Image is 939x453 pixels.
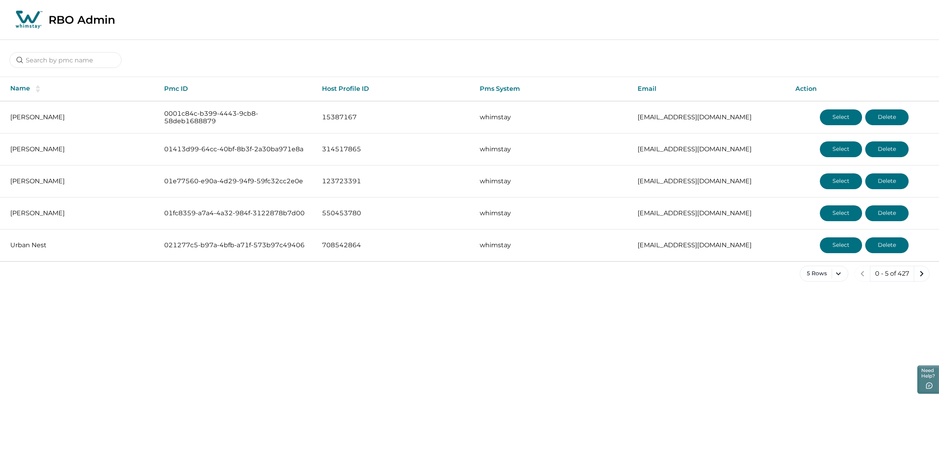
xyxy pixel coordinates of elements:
button: Delete [865,109,909,125]
button: Delete [865,141,909,157]
p: [PERSON_NAME] [10,145,152,153]
p: 01fc8359-a7a4-4a32-984f-3122878b7d00 [164,209,309,217]
p: whimstay [480,113,625,121]
p: [EMAIL_ADDRESS][DOMAIN_NAME] [638,241,783,249]
p: [EMAIL_ADDRESS][DOMAIN_NAME] [638,177,783,185]
p: [EMAIL_ADDRESS][DOMAIN_NAME] [638,209,783,217]
p: [EMAIL_ADDRESS][DOMAIN_NAME] [638,145,783,153]
p: 0 - 5 of 427 [875,270,909,278]
p: 0001c84c-b399-4443-9cb8-58deb1688879 [164,110,309,125]
p: 01413d99-64cc-40bf-8b3f-2a30ba971e8a [164,145,309,153]
p: 01e77560-e90a-4d29-94f9-59fc32cc2e0e [164,177,309,185]
p: RBO Admin [49,13,115,26]
p: [PERSON_NAME] [10,113,152,121]
button: previous page [855,266,870,282]
button: sorting [30,85,46,93]
th: Pms System [473,77,631,101]
button: 0 - 5 of 427 [870,266,914,282]
p: [PERSON_NAME] [10,209,152,217]
button: Select [820,109,862,125]
p: whimstay [480,209,625,217]
th: Email [631,77,789,101]
p: 550453780 [322,209,467,217]
p: whimstay [480,145,625,153]
th: Pmc ID [158,77,316,101]
button: next page [914,266,930,282]
p: 314517865 [322,145,467,153]
p: 123723391 [322,177,467,185]
p: 15387167 [322,113,467,121]
p: whimstay [480,177,625,185]
button: Select [820,141,862,157]
p: whimstay [480,241,625,249]
button: Delete [865,237,909,253]
button: Select [820,205,862,221]
p: 708542864 [322,241,467,249]
p: Urban Nest [10,241,152,249]
p: [EMAIL_ADDRESS][DOMAIN_NAME] [638,113,783,121]
input: Search by pmc name [9,52,122,68]
p: 021277c5-b97a-4bfb-a71f-573b97c49406 [164,241,309,249]
button: Select [820,173,862,189]
button: Delete [865,205,909,221]
button: Delete [865,173,909,189]
p: [PERSON_NAME] [10,177,152,185]
th: Action [789,77,939,101]
button: Select [820,237,862,253]
button: 5 Rows [800,266,848,282]
th: Host Profile ID [316,77,473,101]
